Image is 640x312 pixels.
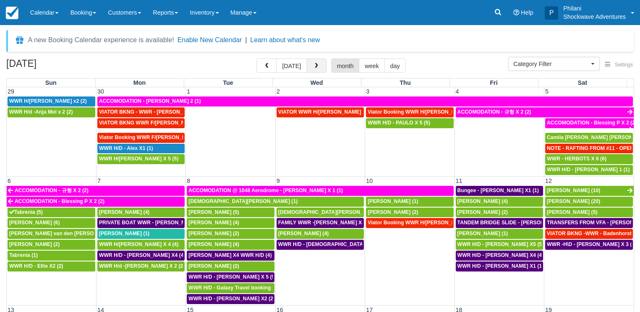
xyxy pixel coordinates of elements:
[457,252,544,258] span: WWR H/D - [PERSON_NAME] X4 (4)
[188,274,276,280] span: WWR H/D - [PERSON_NAME] X 5 (5)
[99,98,201,104] span: ACCOMODATION - [PERSON_NAME] 2 (1)
[97,261,185,271] a: WWR H/d -[PERSON_NAME] X 2 (2)
[186,178,191,184] span: 8
[545,229,633,239] a: VIATOR BKNG -WWR - Badenhorst, [PERSON_NAME] X 5 (5)
[188,209,239,215] span: [PERSON_NAME] (5)
[188,188,343,193] span: ACCOMODATION @ 1048 Aerodrome - [PERSON_NAME] X 1 (1)
[277,229,364,239] a: [PERSON_NAME] (4)
[615,62,633,68] span: Settings
[277,107,364,117] a: VIATOR WWR H/[PERSON_NAME] 2 (2)
[133,79,146,86] span: Mon
[6,58,112,74] h2: [DATE]
[97,88,105,95] span: 30
[278,109,373,115] span: VIATOR WWR H/[PERSON_NAME] 2 (2)
[547,241,636,247] span: WWR -H\D - [PERSON_NAME] X 3 (2)
[456,240,543,250] a: WWR H/D - [PERSON_NAME] X5 (5)
[456,208,543,218] a: [PERSON_NAME] (2)
[457,241,544,247] span: WWR H/D - [PERSON_NAME] X5 (5)
[277,208,364,218] a: [DEMOGRAPHIC_DATA][PERSON_NAME] (1)
[545,197,633,207] a: [PERSON_NAME] (20)
[563,13,626,21] p: Shockwave Adventures
[8,229,95,239] a: [PERSON_NAME] van den [PERSON_NAME] (4)
[508,57,600,71] button: Category Filter
[187,261,274,271] a: [PERSON_NAME] (2)
[187,272,274,282] a: WWR H/D - [PERSON_NAME] X 5 (5)
[457,231,508,236] span: [PERSON_NAME] (1)
[188,285,293,291] span: WWR H/D - Galaxy Travel booking x 10 (10)
[9,209,43,215] span: Tabrenia (5)
[545,144,633,154] a: NOTE - RAFTING FROM #11 - OPEN SEASON (1)
[578,79,587,86] span: Sat
[28,35,174,45] div: A new Booking Calendar experience is available!
[545,208,633,218] a: [PERSON_NAME] (5)
[457,198,508,204] span: [PERSON_NAME] (4)
[368,109,480,115] span: Viator Booking WWR H/[PERSON_NAME] 4 (3)
[545,6,558,20] div: P
[456,197,543,207] a: [PERSON_NAME] (4)
[276,58,307,73] button: [DATE]
[8,107,95,117] a: WWR H/d -Anja Mol x 2 (2)
[187,186,453,196] a: ACCOMODATION @ 1048 Aerodrome - [PERSON_NAME] X 1 (1)
[99,156,178,162] span: WWR H/[PERSON_NAME] X 5 (5)
[97,218,185,228] a: PRIVATE BOAT WWR - [PERSON_NAME] (1)
[545,165,633,175] a: WWR H/D - [PERSON_NAME] 1 (1)
[9,98,87,104] span: WWR H/[PERSON_NAME] x2 (2)
[188,198,297,204] span: [DEMOGRAPHIC_DATA][PERSON_NAME] (1)
[99,231,150,236] span: [PERSON_NAME] (1)
[7,178,12,184] span: 6
[97,118,185,128] a: VIATOR BKNG WWR F/[PERSON_NAME], [PERSON_NAME] 5 (5)
[8,208,95,218] a: Tabrenia (5)
[186,88,191,95] span: 1
[365,178,373,184] span: 10
[9,231,125,236] span: [PERSON_NAME] van den [PERSON_NAME] (4)
[99,263,185,269] span: WWR H/d -[PERSON_NAME] X 2 (2)
[456,261,543,271] a: WWR H/D - [PERSON_NAME] X1 (1)
[457,209,508,215] span: [PERSON_NAME] (2)
[188,252,272,258] span: [PERSON_NAME] X4 WWR H/D (4)
[456,251,543,261] a: WWR H/D - [PERSON_NAME] X4 (4)
[331,58,360,73] button: month
[188,241,239,247] span: [PERSON_NAME] (4)
[457,220,579,226] span: TANDEM BRIDGE SLIDE - [PERSON_NAME] X1 (1)
[97,154,185,164] a: WWR H/[PERSON_NAME] X 5 (5)
[366,107,453,117] a: Viator Booking WWR H/[PERSON_NAME] 4 (3)
[188,296,275,302] span: WWR H/D - [PERSON_NAME] X2 (2)
[545,218,633,228] a: TRANSFERS FROM VFA - [PERSON_NAME] X 10 (10)
[7,197,185,207] a: ACCOMODATION - Blessing P X 2 (2)
[188,263,239,269] span: [PERSON_NAME] (2)
[521,9,533,16] span: Help
[223,79,234,86] span: Tue
[8,218,95,228] a: [PERSON_NAME] (6)
[276,88,281,95] span: 2
[9,252,38,258] span: Tabrenia (1)
[187,229,274,239] a: [PERSON_NAME] (2)
[457,263,544,269] span: WWR H/D - [PERSON_NAME] X1 (1)
[250,36,320,43] a: Learn about what's new
[97,208,185,218] a: [PERSON_NAME] (4)
[15,188,89,193] span: ACCOMODATION - 규형 X 2 (2)
[490,79,498,86] span: Fri
[9,109,73,115] span: WWR H/d -Anja Mol x 2 (2)
[97,96,633,107] a: ACCOMODATION - [PERSON_NAME] 2 (1)
[97,251,185,261] a: WWR H/D - [PERSON_NAME] X4 (4)
[366,197,453,207] a: [PERSON_NAME] (1)
[457,109,531,115] span: ACCOMODATION - 규형 X 2 (2)
[187,197,364,207] a: [DEMOGRAPHIC_DATA][PERSON_NAME] (1)
[278,220,373,226] span: FAMILY WWR -[PERSON_NAME] X4 (4)
[99,134,211,140] span: Viator Booking WWR F/[PERSON_NAME] 2 (1)
[99,241,178,247] span: WWR H/[PERSON_NAME] X 4 (4)
[9,263,63,269] span: WWR H/D - Ellie X2 (2)
[545,186,634,196] a: [PERSON_NAME] (10)
[245,36,247,43] span: |
[187,240,274,250] a: [PERSON_NAME] (4)
[384,58,406,73] button: day
[97,240,185,250] a: WWR H/[PERSON_NAME] X 4 (4)
[547,167,630,172] span: WWR H/D - [PERSON_NAME] 1 (1)
[97,133,185,143] a: Viator Booking WWR F/[PERSON_NAME] 2 (1)
[9,241,60,247] span: [PERSON_NAME] (2)
[187,294,274,304] a: WWR H/D - [PERSON_NAME] X2 (2)
[7,88,15,95] span: 29
[563,4,626,13] p: Philani
[547,120,637,126] span: ACCOMODATION - Blessing P X 2 (2)
[456,229,543,239] a: [PERSON_NAME] (1)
